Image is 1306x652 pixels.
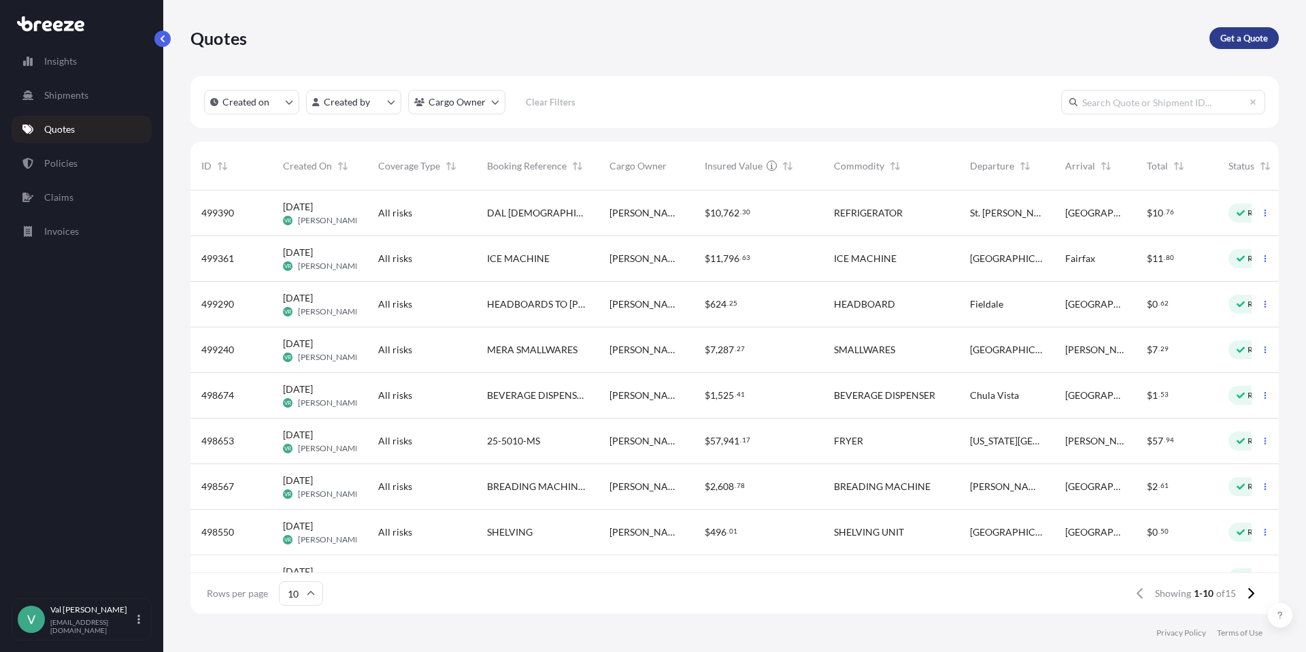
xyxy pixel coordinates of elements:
[718,345,734,355] span: 287
[710,208,721,218] span: 10
[742,210,750,214] span: 30
[1160,301,1169,306] span: 62
[1065,252,1095,265] span: Fairfax
[834,525,904,539] span: SHELVING UNIT
[609,389,683,402] span: [PERSON_NAME] Logistics
[1147,391,1152,400] span: $
[298,352,363,363] span: [PERSON_NAME]
[710,436,721,446] span: 57
[718,391,734,400] span: 525
[735,483,736,488] span: .
[705,208,710,218] span: $
[740,438,741,442] span: .
[705,254,710,263] span: $
[283,519,313,533] span: [DATE]
[298,534,363,545] span: [PERSON_NAME]
[378,297,412,311] span: All risks
[887,158,903,174] button: Sort
[44,157,78,170] p: Policies
[710,345,716,355] span: 7
[970,159,1014,173] span: Departure
[1166,210,1174,214] span: 76
[1158,346,1160,351] span: .
[1017,158,1033,174] button: Sort
[1152,482,1158,491] span: 2
[609,571,683,585] span: [PERSON_NAME] Logistics
[1160,483,1169,488] span: 61
[1065,206,1125,220] span: [GEOGRAPHIC_DATA]
[378,252,412,265] span: All risks
[190,27,247,49] p: Quotes
[284,259,291,273] span: VR
[740,210,741,214] span: .
[283,337,313,351] span: [DATE]
[1147,436,1152,446] span: $
[1158,392,1160,397] span: .
[487,571,495,585] span: —
[834,480,931,493] span: BREADING MACHINE
[283,200,313,214] span: [DATE]
[609,252,683,265] span: [PERSON_NAME] Logistics
[201,252,234,265] span: 499361
[1061,90,1265,114] input: Search Quote or Shipment ID...
[1147,254,1152,263] span: $
[716,391,718,400] span: ,
[201,434,234,448] span: 498653
[222,95,269,109] p: Created on
[970,525,1043,539] span: [GEOGRAPHIC_DATA]
[50,604,135,615] p: Val [PERSON_NAME]
[705,527,710,537] span: $
[201,571,234,585] span: 498369
[737,483,745,488] span: 78
[204,90,299,114] button: createdOn Filter options
[710,527,726,537] span: 496
[1248,208,1271,218] p: Ready
[1248,527,1271,538] p: Ready
[298,261,363,272] span: [PERSON_NAME]
[1257,158,1273,174] button: Sort
[283,159,332,173] span: Created On
[378,159,440,173] span: Coverage Type
[298,397,363,408] span: [PERSON_NAME]
[487,525,533,539] span: SHELVING
[298,489,363,500] span: [PERSON_NAME]
[1152,436,1163,446] span: 57
[609,297,683,311] span: [PERSON_NAME] Logistics
[1065,297,1125,311] span: [GEOGRAPHIC_DATA]
[718,482,734,491] span: 608
[284,442,291,455] span: VR
[1155,587,1191,600] span: Showing
[1217,627,1262,638] a: Terms of Use
[44,88,88,102] p: Shipments
[1220,31,1268,45] p: Get a Quote
[705,159,763,173] span: Insured Value
[1248,253,1271,264] p: Ready
[721,254,723,263] span: ,
[727,301,729,306] span: .
[721,208,723,218] span: ,
[710,482,716,491] span: 2
[735,392,736,397] span: .
[487,297,588,311] span: HEADBOARDS TO [PERSON_NAME]
[284,396,291,410] span: VR
[283,428,313,442] span: [DATE]
[487,252,550,265] span: ICE MACHINE
[201,343,234,357] span: 499240
[378,571,412,585] span: All risks
[378,206,412,220] span: All risks
[834,343,895,357] span: SMALLWARES
[487,434,540,448] span: 25-5010-MS
[487,480,588,493] span: BREADING MACHING FOR GREAT LAKES
[1152,254,1163,263] span: 11
[214,158,231,174] button: Sort
[1160,529,1169,534] span: 50
[705,482,710,491] span: $
[201,206,234,220] span: 499390
[1152,299,1158,309] span: 0
[1164,438,1165,442] span: .
[710,299,726,309] span: 624
[1194,587,1213,600] span: 1-10
[12,184,152,211] a: Claims
[834,252,897,265] span: ICE MACHINE
[727,529,729,534] span: .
